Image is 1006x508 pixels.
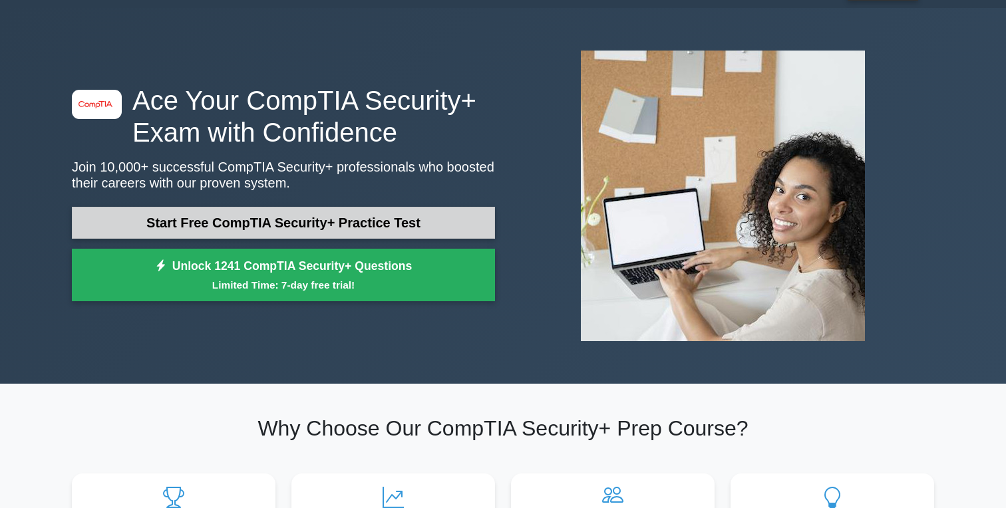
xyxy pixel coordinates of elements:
[72,159,495,191] p: Join 10,000+ successful CompTIA Security+ professionals who boosted their careers with our proven...
[72,416,934,441] h2: Why Choose Our CompTIA Security+ Prep Course?
[88,277,478,293] small: Limited Time: 7-day free trial!
[72,207,495,239] a: Start Free CompTIA Security+ Practice Test
[72,84,495,148] h1: Ace Your CompTIA Security+ Exam with Confidence
[72,249,495,302] a: Unlock 1241 CompTIA Security+ QuestionsLimited Time: 7-day free trial!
